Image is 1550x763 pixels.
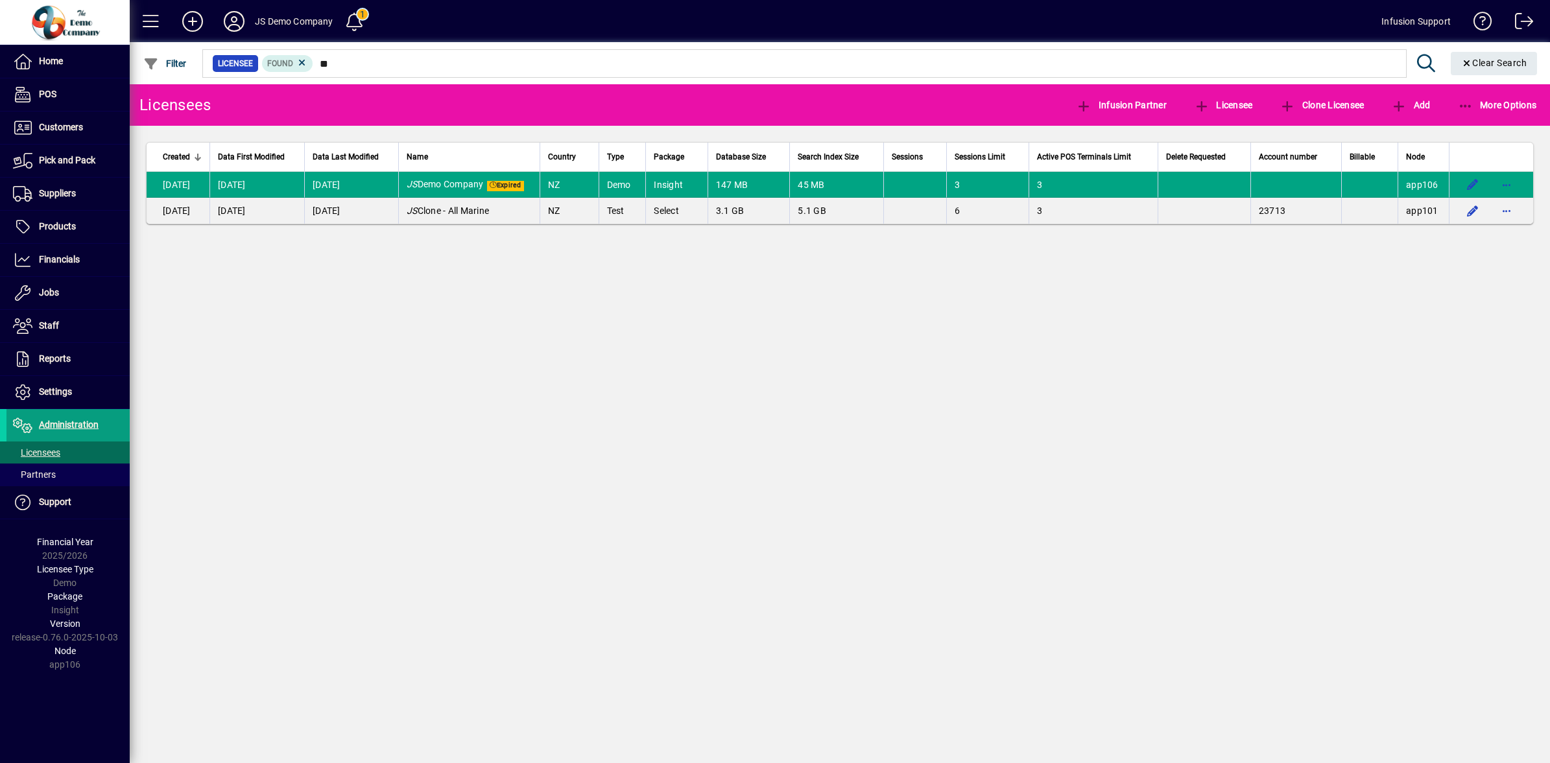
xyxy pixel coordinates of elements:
span: Partners [13,469,56,480]
a: Home [6,45,130,78]
span: Active POS Terminals Limit [1037,150,1131,164]
td: 6 [946,198,1029,224]
a: Financials [6,244,130,276]
span: Database Size [716,150,766,164]
div: Sessions [892,150,938,164]
button: Filter [140,52,190,75]
div: Database Size [716,150,782,164]
a: Settings [6,376,130,408]
span: Financials [39,254,80,264]
span: Found [267,59,293,68]
span: Filter [143,58,187,69]
span: Pick and Pack [39,155,95,165]
div: Country [548,150,591,164]
button: Edit [1462,174,1483,195]
span: Package [654,150,684,164]
button: More options [1496,174,1517,195]
div: Name [407,150,532,164]
a: Licensees [6,441,130,464]
span: Account number [1259,150,1317,164]
span: Data First Modified [218,150,285,164]
span: Products [39,221,76,231]
span: Name [407,150,428,164]
a: Jobs [6,277,130,309]
button: More Options [1455,93,1540,117]
span: Licensee [1194,100,1253,110]
div: Account number [1259,150,1334,164]
div: Delete Requested [1166,150,1243,164]
span: Settings [39,386,72,397]
a: Pick and Pack [6,145,130,177]
button: Profile [213,10,255,33]
td: [DATE] [147,172,209,198]
span: Sessions [892,150,923,164]
span: Expired [487,181,524,191]
span: Clone - All Marine [407,205,489,216]
td: 3.1 GB [708,198,790,224]
div: Created [163,150,202,164]
button: Add [1388,93,1433,117]
span: Reports [39,353,71,364]
td: 45 MB [789,172,883,198]
span: Package [47,591,82,602]
td: 23713 [1250,198,1342,224]
span: Administration [39,419,99,430]
span: Delete Requested [1166,150,1226,164]
a: Suppliers [6,178,130,210]
span: More Options [1458,100,1537,110]
td: Demo [599,172,646,198]
button: Add [172,10,213,33]
span: Home [39,56,63,66]
td: Select [645,198,707,224]
td: Test [599,198,646,224]
span: Node [1406,150,1425,164]
td: [DATE] [209,198,304,224]
span: Created [163,150,190,164]
td: 3 [1029,198,1158,224]
a: POS [6,78,130,111]
span: Suppliers [39,188,76,198]
div: Node [1406,150,1441,164]
div: Data First Modified [218,150,296,164]
span: Customers [39,122,83,132]
button: Edit [1462,200,1483,221]
span: app106.prod.infusionbusinesssoftware.com [1406,180,1438,190]
div: Billable [1350,150,1390,164]
a: Partners [6,464,130,486]
td: NZ [540,172,599,198]
a: Products [6,211,130,243]
span: Node [54,646,76,656]
a: Customers [6,112,130,144]
td: [DATE] [147,198,209,224]
em: JS [407,205,418,216]
a: Staff [6,310,130,342]
a: Support [6,486,130,519]
span: Licensees [13,447,60,458]
button: Infusion Partner [1073,93,1170,117]
span: Add [1391,100,1430,110]
span: Licensee Type [37,564,93,574]
span: Billable [1350,150,1375,164]
button: Clone Licensee [1276,93,1367,117]
div: Search Index Size [798,150,876,164]
span: Demo Company [407,179,484,189]
em: JS [407,179,418,189]
button: Clear [1451,52,1538,75]
div: Package [654,150,699,164]
td: 3 [946,172,1029,198]
span: Version [50,618,80,629]
span: Staff [39,320,59,331]
span: Country [548,150,576,164]
span: Support [39,497,71,507]
span: Infusion Partner [1076,100,1167,110]
a: Logout [1505,3,1534,45]
td: Insight [645,172,707,198]
span: Type [607,150,624,164]
a: Reports [6,343,130,375]
td: [DATE] [304,198,398,224]
span: POS [39,89,56,99]
span: Jobs [39,287,59,298]
td: NZ [540,198,599,224]
div: Type [607,150,638,164]
mat-chip: Found Status: Found [262,55,313,72]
